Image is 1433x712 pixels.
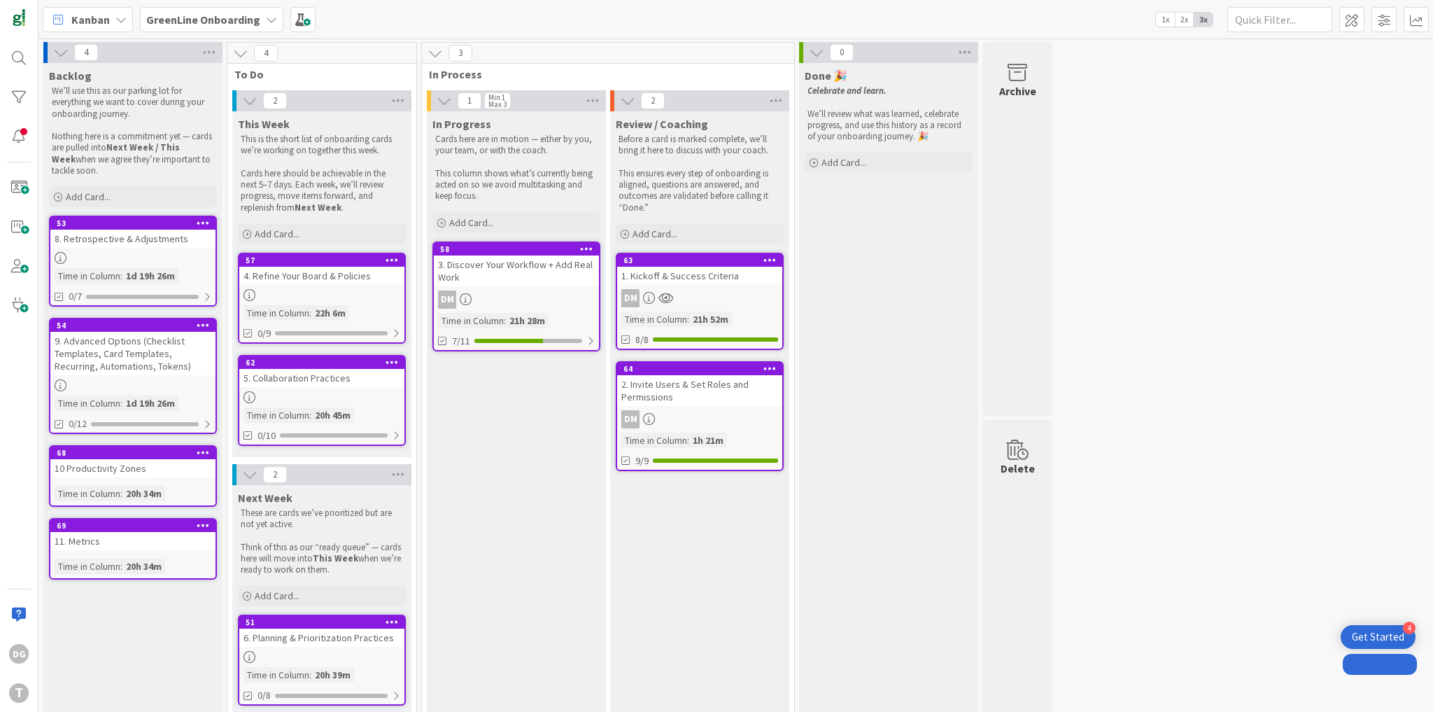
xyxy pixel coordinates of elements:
span: 3x [1194,13,1213,27]
span: Backlog [49,69,92,83]
div: 549. Advanced Options (Checklist Templates, Card Templates, Recurring, Automations, Tokens) [50,319,216,375]
div: Time in Column [621,312,687,327]
div: 58 [440,244,599,254]
div: 64 [623,364,782,374]
strong: Next Week / This Week [52,141,182,165]
div: DM [438,291,456,309]
div: 62 [239,356,404,369]
span: 2 [263,92,287,109]
div: Open Get Started checklist, remaining modules: 4 [1341,625,1416,649]
p: These are cards we’ve prioritized but are not yet active. [241,508,403,531]
span: Add Card... [449,216,494,229]
span: : [309,667,311,683]
span: 2 [263,466,287,483]
span: 8/8 [635,333,649,347]
div: 6810 Productivity Zones [50,447,216,477]
div: Max 3 [488,101,507,108]
div: Time in Column [243,667,309,683]
div: 58 [434,243,599,256]
input: Quick Filter... [1227,7,1332,32]
span: Add Card... [633,228,677,240]
div: 9. Advanced Options (Checklist Templates, Card Templates, Recurring, Automations, Tokens) [50,332,216,375]
div: 22h 6m [311,305,349,321]
div: DM [617,289,782,307]
div: Time in Column [55,268,120,284]
span: : [120,268,122,284]
div: 4 [1403,622,1416,634]
span: 0/9 [257,326,271,341]
span: Add Card... [821,156,866,169]
span: : [120,396,122,411]
span: 1 [458,92,481,109]
div: Archive [999,83,1036,99]
div: Time in Column [438,313,504,328]
span: 7/11 [452,334,470,349]
div: 1. Kickoff & Success Criteria [617,267,782,285]
span: 1x [1156,13,1175,27]
span: : [120,559,122,574]
p: Cards here should be achievable in the next 5–7 days. Each week, we’ll review progress, move item... [241,168,403,214]
div: 68 [50,447,216,459]
div: 5. Collaboration Practices [239,369,404,387]
span: 4 [74,44,98,61]
div: 54 [57,321,216,330]
div: 51 [239,616,404,629]
div: 69 [57,521,216,531]
div: 53 [57,218,216,228]
div: 2. Invite Users & Set Roles and Permissions [617,375,782,406]
div: 11. Metrics [50,532,216,550]
span: Add Card... [255,589,299,602]
div: 3. Discover Your Workflow + Add Real Work [434,256,599,286]
span: In Process [429,67,777,81]
div: 57 [239,254,404,267]
span: : [687,433,689,448]
div: Delete [1001,460,1035,477]
div: DG [9,644,29,664]
p: This column shows what’s currently being acted on so we avoid multitasking and keep focus. [435,168,598,202]
div: DM [621,289,640,307]
div: 69 [50,519,216,532]
div: 20h 34m [122,559,165,574]
div: 1h 21m [689,433,727,448]
div: 583. Discover Your Workflow + Add Real Work [434,243,599,286]
p: This is the short list of onboarding cards we’re working on together this week. [241,134,403,157]
div: 631. Kickoff & Success Criteria [617,254,782,285]
span: Next Week [238,491,292,505]
span: : [309,407,311,423]
strong: This Week [313,552,358,564]
div: 10 Productivity Zones [50,459,216,477]
div: DM [434,291,599,309]
div: 54 [50,319,216,332]
div: 63 [617,254,782,267]
div: 538. Retrospective & Adjustments [50,217,216,248]
span: Done 🎉 [805,69,847,83]
div: 20h 39m [311,667,354,683]
div: 57 [246,256,404,265]
p: We’ll use this as our parking lot for everything we want to cover during your onboarding journey. [52,85,214,120]
div: 20h 45m [311,407,354,423]
span: 9/9 [635,454,649,468]
div: 1d 19h 26m [122,268,178,284]
div: 51 [246,617,404,627]
p: Cards here are in motion — either by you, your team, or with the coach. [435,134,598,157]
div: Time in Column [621,433,687,448]
div: 64 [617,363,782,375]
strong: Next Week [295,202,341,214]
b: GreenLine Onboarding [146,13,260,27]
span: 2 [641,92,665,109]
span: : [687,312,689,327]
div: 20h 34m [122,486,165,501]
div: DM [617,410,782,428]
span: 3 [449,45,472,62]
span: Review / Coaching [616,117,708,131]
span: : [504,313,506,328]
span: In Progress [432,117,491,131]
div: Time in Column [55,559,120,574]
span: 4 [254,45,278,62]
p: We’ll review what was learned, celebrate progress, and use this history as a record of your onboa... [807,109,970,143]
div: 68 [57,448,216,458]
div: 1d 19h 26m [122,396,178,411]
div: 62 [246,358,404,368]
p: Think of this as our “ready queue” — cards here will move into when we’re ready to work on them. [241,542,403,576]
div: T [9,683,29,703]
